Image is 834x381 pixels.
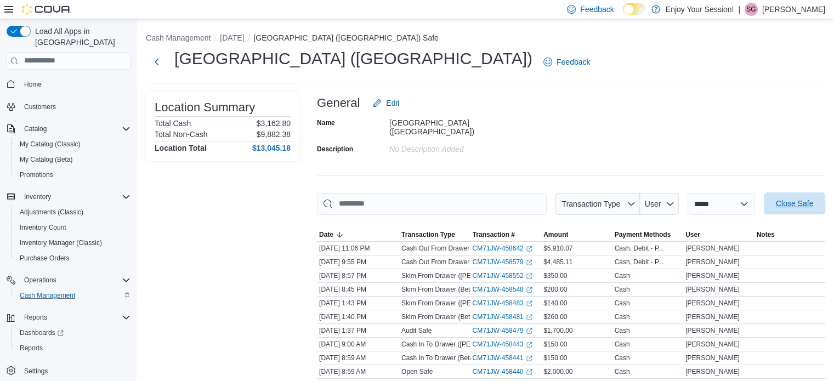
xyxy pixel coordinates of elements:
h3: General [317,96,360,110]
button: Transaction Type [555,193,640,215]
span: My Catalog (Beta) [15,153,131,166]
a: Promotions [15,168,58,181]
span: Customers [24,103,56,111]
div: [DATE] 1:40 PM [317,310,399,323]
span: Reports [15,342,131,355]
p: Skim From Drawer ([PERSON_NAME]) [401,271,517,280]
a: Customers [20,100,60,113]
span: [PERSON_NAME] [685,312,740,321]
div: Cash [615,354,630,362]
div: [DATE] 11:06 PM [317,242,399,255]
span: Payment Methods [615,230,671,239]
span: Home [20,77,131,91]
a: My Catalog (Classic) [15,138,85,151]
button: Operations [2,272,135,288]
div: No Description added [389,140,536,153]
a: Purchase Orders [15,252,74,265]
span: $200.00 [543,285,567,294]
div: [DATE] 8:59 AM [317,365,399,378]
a: CM71JW-458552External link [473,271,532,280]
a: CM71JW-458548External link [473,285,532,294]
span: Reports [20,311,131,324]
span: $150.00 [543,340,567,349]
button: Transaction # [470,228,542,241]
span: Promotions [15,168,131,181]
p: | [738,3,740,16]
input: This is a search bar. As you type, the results lower in the page will automatically filter. [317,193,547,215]
span: Catalog [20,122,131,135]
svg: External link [526,246,532,252]
a: CM71JW-458440External link [473,367,532,376]
h3: Location Summary [155,101,255,114]
span: $140.00 [543,299,567,308]
span: User [685,230,700,239]
span: $4,485.11 [543,258,572,266]
input: Dark Mode [623,3,646,15]
svg: External link [526,355,532,362]
a: CM71JW-458483External link [473,299,532,308]
span: Reports [20,344,43,352]
p: Open Safe [401,367,433,376]
button: My Catalog (Beta) [11,152,135,167]
a: CM71JW-458481External link [473,312,532,321]
button: Payment Methods [612,228,684,241]
span: [PERSON_NAME] [685,271,740,280]
button: Notes [754,228,826,241]
div: Cash [615,285,630,294]
span: Dashboards [15,326,131,339]
p: Enjoy Your Session! [666,3,734,16]
div: Cash, Debit - P... [615,258,664,266]
span: [PERSON_NAME] [685,367,740,376]
div: [DATE] 9:00 AM [317,338,399,351]
button: Reports [20,311,52,324]
div: [DATE] 1:43 PM [317,297,399,310]
button: Catalog [2,121,135,137]
span: Inventory Count [15,221,131,234]
span: [PERSON_NAME] [685,285,740,294]
p: $9,882.38 [257,130,291,139]
button: [DATE] [220,33,244,42]
span: Amount [543,230,568,239]
span: Close Safe [776,198,813,209]
button: Inventory Count [11,220,135,235]
h6: Total Cash [155,119,191,128]
img: Cova [22,4,71,15]
a: CM71JW-458479External link [473,326,532,335]
span: My Catalog (Classic) [20,140,81,149]
button: My Catalog (Classic) [11,137,135,152]
p: Cash Out From Drawer ([PERSON_NAME]) [401,244,530,253]
button: Transaction Type [399,228,470,241]
svg: External link [526,342,532,348]
span: Date [319,230,333,239]
span: Operations [20,274,131,287]
svg: External link [526,273,532,280]
h1: [GEOGRAPHIC_DATA] ([GEOGRAPHIC_DATA]) [174,48,532,70]
button: Promotions [11,167,135,183]
span: Feedback [557,56,590,67]
span: Notes [757,230,775,239]
span: [PERSON_NAME] [685,258,740,266]
span: My Catalog (Beta) [20,155,73,164]
span: Cash Management [20,291,75,300]
button: Catalog [20,122,51,135]
a: My Catalog (Beta) [15,153,77,166]
label: Name [317,118,335,127]
svg: External link [526,314,532,321]
span: [PERSON_NAME] [685,354,740,362]
p: $3,162.80 [257,119,291,128]
span: Inventory Manager (Classic) [20,238,102,247]
div: [DATE] 8:45 PM [317,283,399,296]
span: [PERSON_NAME] [685,326,740,335]
button: Settings [2,362,135,378]
button: Inventory [2,189,135,204]
span: Settings [20,363,131,377]
div: [DATE] 1:37 PM [317,324,399,337]
div: Cash [615,271,630,280]
span: User [645,200,661,208]
div: Cash [615,299,630,308]
span: Purchase Orders [20,254,70,263]
span: My Catalog (Classic) [15,138,131,151]
span: Feedback [580,4,614,15]
button: User [640,193,679,215]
